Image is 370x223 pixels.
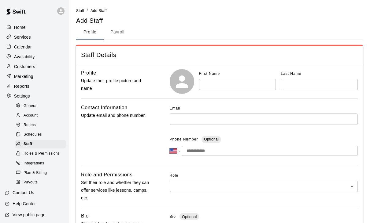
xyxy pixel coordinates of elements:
[15,149,66,158] div: Roles & Permissions
[170,214,176,219] span: Bio
[81,51,358,59] span: Staff Details
[5,52,64,61] a: Availability
[15,130,66,139] div: Schedules
[5,91,64,101] a: Settings
[13,190,34,196] p: Contact Us
[81,171,132,179] h6: Role and Permissions
[15,130,69,140] a: Schedules
[76,25,363,40] div: staff form tabs
[81,112,153,119] p: Update email and phone number.
[15,140,69,149] a: Staff
[14,54,35,60] p: Availability
[14,73,33,79] p: Marketing
[170,135,198,144] span: Phone Number
[5,33,64,42] a: Services
[14,44,32,50] p: Calendar
[15,168,69,178] a: Plan & Billing
[76,25,104,40] button: Profile
[15,101,69,111] a: General
[14,34,31,40] p: Services
[91,9,107,13] span: Add Staff
[24,103,38,109] span: General
[87,7,88,14] li: /
[199,71,220,76] span: First Name
[14,24,26,30] p: Home
[15,169,66,177] div: Plan & Billing
[81,104,128,112] h6: Contact Information
[15,159,66,168] div: Integrations
[5,62,64,71] a: Customers
[170,104,180,113] span: Email
[179,214,199,219] span: Optional
[14,93,30,99] p: Settings
[76,9,84,13] span: Staff
[104,25,131,40] button: Payroll
[15,178,66,187] div: Payouts
[13,201,36,207] p: Help Center
[81,179,153,202] p: Set their role and whether they can offer services like lessons, camps, etc.
[15,178,69,187] a: Payouts
[5,42,64,52] a: Calendar
[5,23,64,32] a: Home
[13,212,46,218] p: View public page
[81,69,96,77] h6: Profile
[15,121,66,129] div: Rooms
[15,111,66,120] div: Account
[24,160,44,167] span: Integrations
[15,111,69,120] a: Account
[15,102,66,110] div: General
[14,83,29,89] p: Reports
[15,159,69,168] a: Integrations
[5,82,64,91] a: Reports
[204,137,219,141] span: Optional
[15,121,69,130] a: Rooms
[76,8,84,13] a: Staff
[15,149,69,159] a: Roles & Permissions
[15,140,66,148] div: Staff
[24,151,60,157] span: Roles & Permissions
[24,141,32,147] span: Staff
[76,17,103,25] h5: Add Staff
[24,179,38,186] span: Payouts
[5,72,64,81] a: Marketing
[24,132,42,138] span: Schedules
[170,171,358,181] span: Role
[24,170,47,176] span: Plan & Billing
[24,122,36,128] span: Rooms
[81,212,89,220] h6: Bio
[24,113,38,119] span: Account
[14,63,35,70] p: Customers
[81,77,153,92] p: Update their profile picture and name
[281,71,301,76] span: Last Name
[76,7,363,14] nav: breadcrumb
